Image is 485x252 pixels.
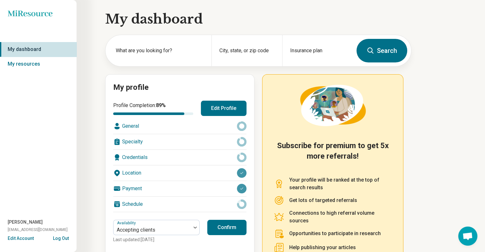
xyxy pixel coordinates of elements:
button: Search [356,39,407,62]
h1: My dashboard [105,10,411,28]
button: Edit Account [8,235,34,242]
p: Your profile will be ranked at the top of search results [289,176,392,191]
div: Open chat [458,227,477,246]
div: Schedule [113,197,246,212]
button: Log Out [53,235,69,240]
div: Credentials [113,150,246,165]
button: Confirm [207,220,246,235]
label: Availability [117,221,137,225]
p: Opportunities to participate in research [289,230,381,237]
p: Help publishing your articles [289,244,356,251]
p: Get lots of targeted referrals [289,197,357,204]
p: Connections to high referral volume sources [289,209,392,225]
p: Last updated: [DATE] [113,236,200,243]
h2: Subscribe for premium to get 5x more referrals! [274,140,392,169]
div: Profile Completion: [113,102,193,115]
h2: My profile [113,82,246,93]
span: [EMAIL_ADDRESS][DOMAIN_NAME] [8,227,68,233]
label: What are you looking for? [116,47,204,54]
button: Edit Profile [201,101,246,116]
span: 89 % [156,102,166,108]
div: General [113,119,246,134]
div: Specialty [113,134,246,149]
div: Payment [113,181,246,196]
span: [PERSON_NAME] [8,219,43,226]
div: Location [113,165,246,181]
